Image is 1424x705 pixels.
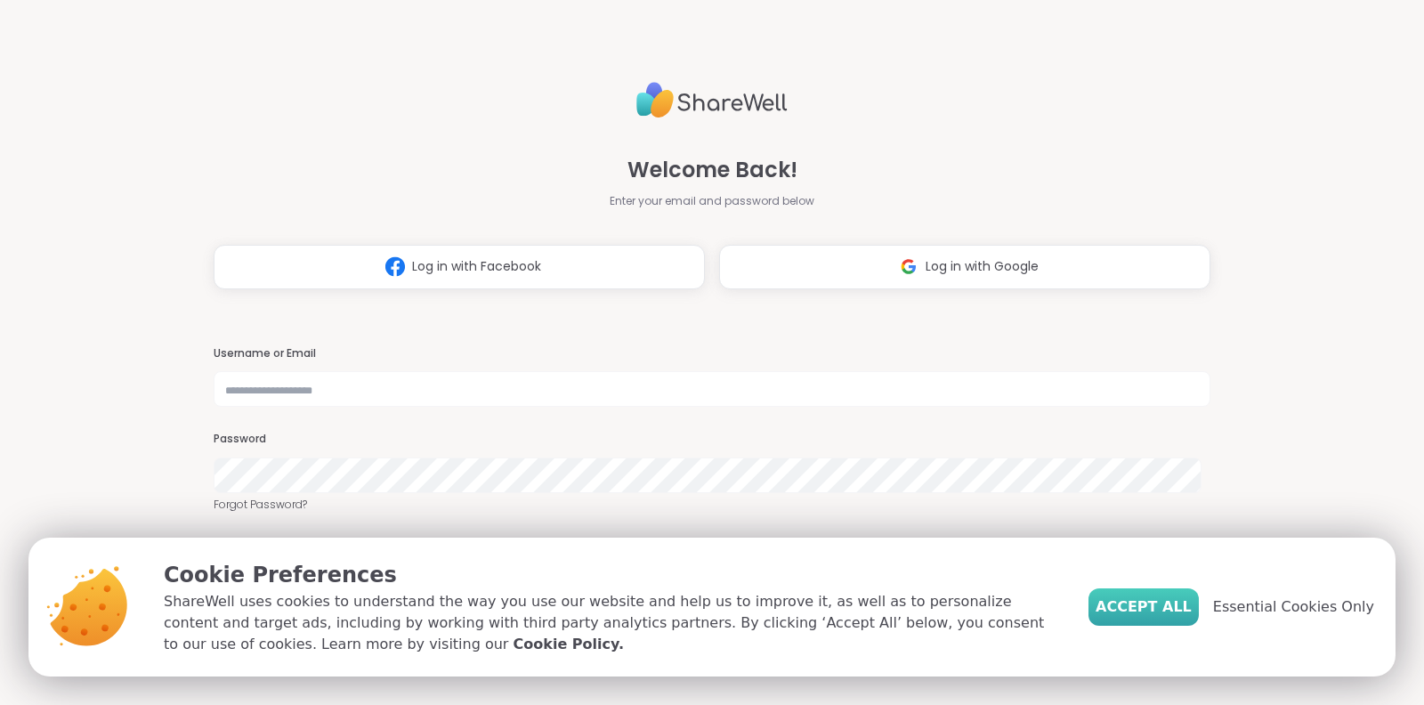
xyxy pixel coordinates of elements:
span: Enter your email and password below [610,193,814,209]
h3: Password [214,432,1210,447]
p: Cookie Preferences [164,559,1060,591]
button: Accept All [1088,588,1199,626]
img: ShareWell Logomark [892,250,926,283]
a: Forgot Password? [214,497,1210,513]
span: Log in with Facebook [412,257,541,276]
p: ShareWell uses cookies to understand the way you use our website and help us to improve it, as we... [164,591,1060,655]
span: Welcome Back! [627,154,797,186]
img: ShareWell Logo [636,75,788,126]
a: Cookie Policy. [514,634,624,655]
h3: Username or Email [214,346,1210,361]
img: ShareWell Logomark [378,250,412,283]
button: Log in with Facebook [214,245,705,289]
span: Essential Cookies Only [1213,596,1374,618]
span: Accept All [1096,596,1192,618]
span: Log in with Google [926,257,1039,276]
button: Log in with Google [719,245,1210,289]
